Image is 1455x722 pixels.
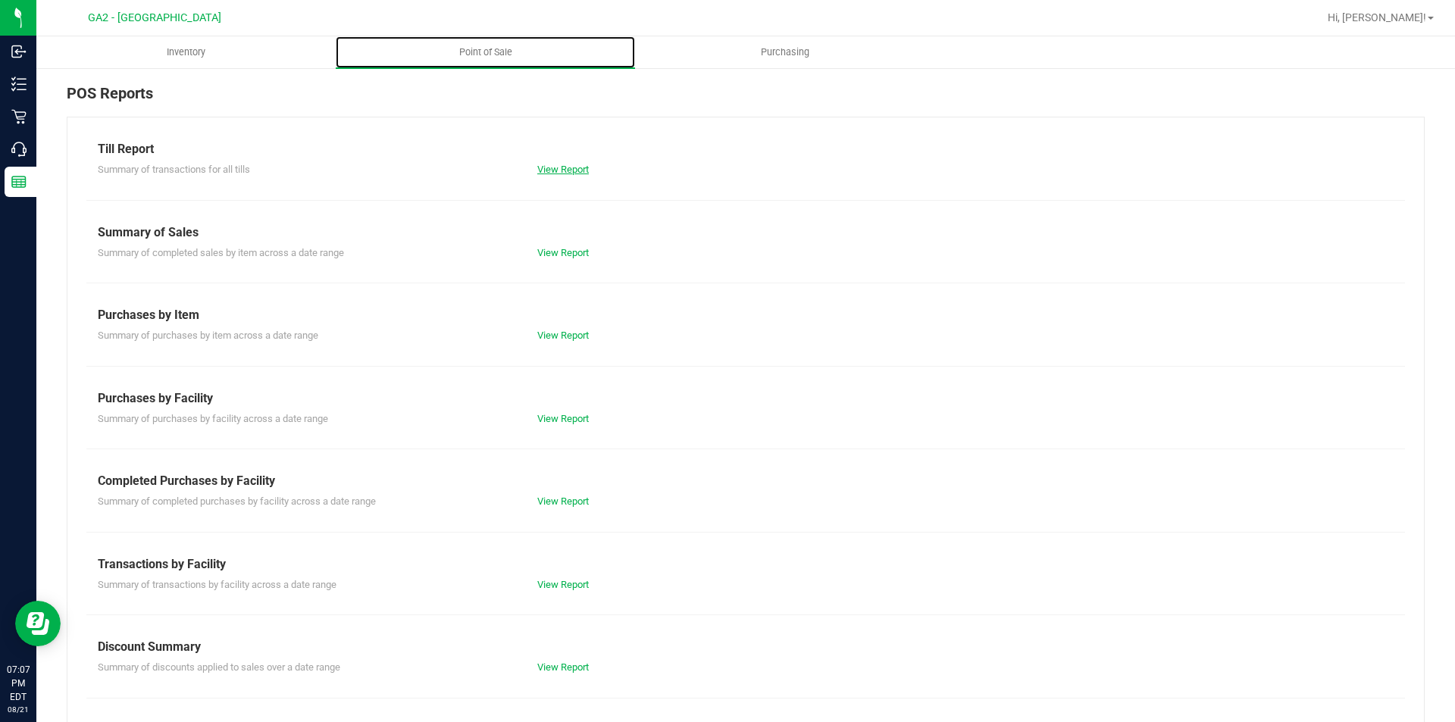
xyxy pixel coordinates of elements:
span: Summary of purchases by item across a date range [98,330,318,341]
p: 07:07 PM EDT [7,663,30,704]
span: Inventory [146,45,226,59]
div: POS Reports [67,82,1425,117]
span: Summary of transactions for all tills [98,164,250,175]
span: Point of Sale [439,45,533,59]
inline-svg: Retail [11,109,27,124]
span: Hi, [PERSON_NAME]! [1328,11,1426,23]
p: 08/21 [7,704,30,715]
span: Summary of completed purchases by facility across a date range [98,495,376,507]
span: Summary of transactions by facility across a date range [98,579,336,590]
inline-svg: Call Center [11,142,27,157]
span: Summary of discounts applied to sales over a date range [98,661,340,673]
div: Purchases by Facility [98,389,1394,408]
div: Transactions by Facility [98,555,1394,574]
div: Completed Purchases by Facility [98,472,1394,490]
a: View Report [537,330,589,341]
iframe: Resource center [15,601,61,646]
a: View Report [537,164,589,175]
inline-svg: Inventory [11,77,27,92]
inline-svg: Reports [11,174,27,189]
span: GA2 - [GEOGRAPHIC_DATA] [88,11,221,24]
a: View Report [537,413,589,424]
div: Purchases by Item [98,306,1394,324]
a: View Report [537,579,589,590]
span: Summary of completed sales by item across a date range [98,247,344,258]
a: View Report [537,661,589,673]
a: Inventory [36,36,336,68]
div: Till Report [98,140,1394,158]
span: Purchasing [740,45,830,59]
a: View Report [537,495,589,507]
inline-svg: Inbound [11,44,27,59]
span: Summary of purchases by facility across a date range [98,413,328,424]
div: Summary of Sales [98,223,1394,242]
div: Discount Summary [98,638,1394,656]
a: Point of Sale [336,36,635,68]
a: View Report [537,247,589,258]
a: Purchasing [635,36,934,68]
